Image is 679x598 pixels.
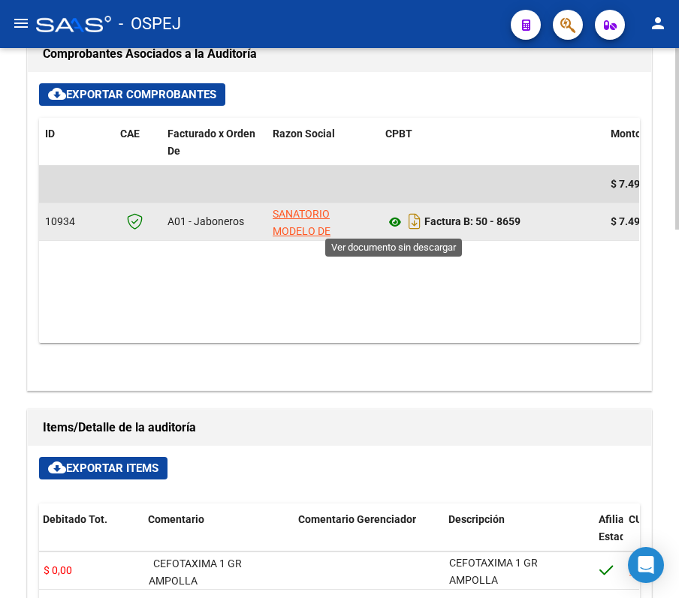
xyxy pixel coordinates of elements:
[39,118,114,167] datatable-header-cell: ID
[405,209,424,233] i: Descargar documento
[45,215,75,227] span: 10934
[39,83,225,106] button: Exportar Comprobantes
[48,85,66,103] mat-icon: cloud_download
[39,457,167,479] button: Exportar Items
[48,458,66,476] mat-icon: cloud_download
[167,215,244,227] span: A01 - Jaboneros
[385,128,412,140] span: CPBT
[43,513,107,525] span: Debitado Tot.
[45,128,55,140] span: ID
[628,547,664,583] div: Open Intercom Messenger
[148,513,204,525] span: Comentario
[629,513,651,525] span: CUIL
[142,503,292,569] datatable-header-cell: Comentario
[267,118,379,167] datatable-header-cell: Razon Social
[593,503,623,569] datatable-header-cell: Afiliado Estado
[298,513,416,525] span: Comentario Gerenciador
[48,88,216,101] span: Exportar Comprobantes
[120,128,140,140] span: CAE
[44,564,72,576] span: $ 0,00
[12,14,30,32] mat-icon: menu
[611,128,641,140] span: Monto
[273,128,335,140] span: Razon Social
[649,14,667,32] mat-icon: person
[149,557,242,587] span: CEFOTAXIMA 1 GR AMPOLLA
[449,557,538,586] span: CEFOTAXIMA 1 GR AMPOLLA
[37,503,142,569] datatable-header-cell: Debitado Tot.
[48,461,158,475] span: Exportar Items
[119,8,181,41] span: - OSPEJ
[43,42,636,66] h1: Comprobantes Asociados a la Auditoría
[292,503,442,569] datatable-header-cell: Comentario Gerenciador
[167,128,255,157] span: Facturado x Orden De
[161,118,267,167] datatable-header-cell: Facturado x Orden De
[442,503,593,569] datatable-header-cell: Descripción
[599,513,636,542] span: Afiliado Estado
[379,118,605,167] datatable-header-cell: CPBT
[448,513,505,525] span: Descripción
[273,208,333,254] span: SANATORIO MODELO DE CASEROS SA
[424,216,521,228] strong: Factura B: 50 - 8659
[114,118,161,167] datatable-header-cell: CAE
[43,416,636,440] h1: Items/Detalle de la auditoría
